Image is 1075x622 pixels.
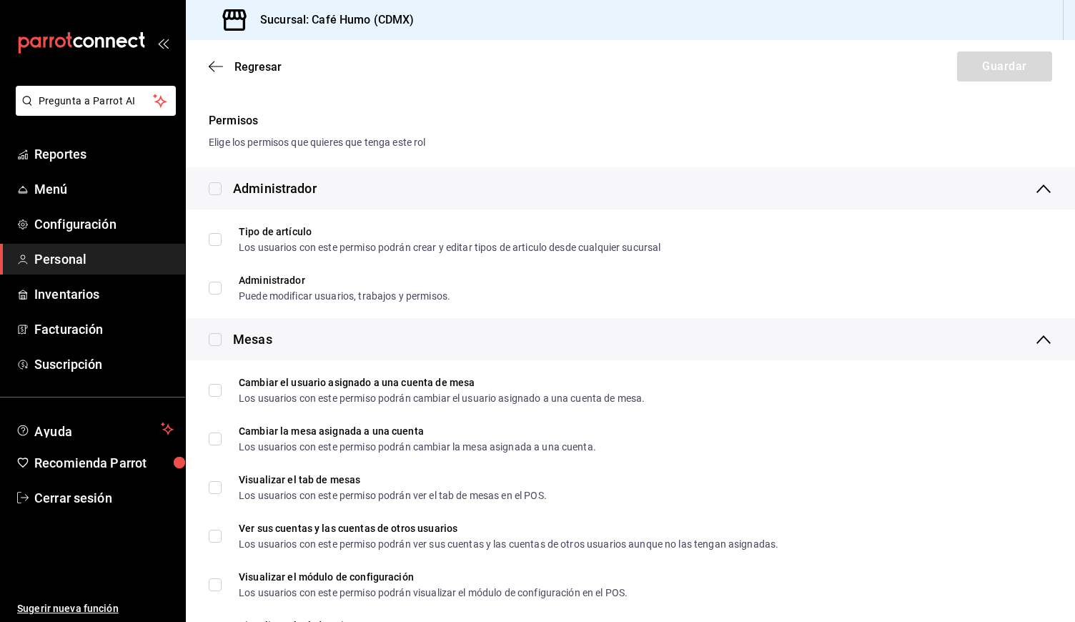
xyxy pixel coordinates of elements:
button: Regresar [209,60,282,74]
span: Inventarios [34,285,174,304]
div: Los usuarios con este permiso podrán visualizar el módulo de configuración en el POS. [239,588,628,598]
div: Permisos [209,112,1052,129]
span: Ayuda [34,420,155,438]
div: Ver sus cuentas y las cuentas de otros usuarios [239,523,778,533]
div: Cambiar la mesa asignada a una cuenta [239,426,596,436]
h3: Sucursal: Café Humo (CDMX) [249,11,414,29]
span: Pregunta a Parrot AI [39,94,154,109]
div: Visualizar el tab de mesas [239,475,547,485]
div: Los usuarios con este permiso podrán cambiar el usuario asignado a una cuenta de mesa. [239,393,645,403]
span: Facturación [34,320,174,339]
div: Los usuarios con este permiso podrán ver sus cuentas y las cuentas de otros usuarios aunque no la... [239,539,778,549]
span: Reportes [34,144,174,164]
span: Personal [34,250,174,269]
div: Administrador [239,275,450,285]
span: Sugerir nueva función [17,601,174,616]
div: Los usuarios con este permiso podrán ver el tab de mesas en el POS. [239,490,547,500]
span: Recomienda Parrot [34,453,174,473]
div: Visualizar el módulo de configuración [239,572,628,582]
div: Puede modificar usuarios, trabajos y permisos. [239,291,450,301]
div: Elige los permisos que quieres que tenga este rol [209,135,1052,150]
div: Los usuarios con este permiso podrán cambiar la mesa asignada a una cuenta. [239,442,596,452]
div: Administrador [233,179,317,198]
span: Cerrar sesión [34,488,174,508]
span: Menú [34,179,174,199]
div: Tipo de artículo [239,227,660,237]
div: Mesas [233,330,272,349]
div: Cambiar el usuario asignado a una cuenta de mesa [239,377,645,387]
span: Configuración [34,214,174,234]
button: open_drawer_menu [157,37,169,49]
a: Pregunta a Parrot AI [10,104,176,119]
span: Regresar [234,60,282,74]
span: Suscripción [34,355,174,374]
button: Pregunta a Parrot AI [16,86,176,116]
div: Los usuarios con este permiso podrán crear y editar tipos de articulo desde cualquier sucursal [239,242,660,252]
